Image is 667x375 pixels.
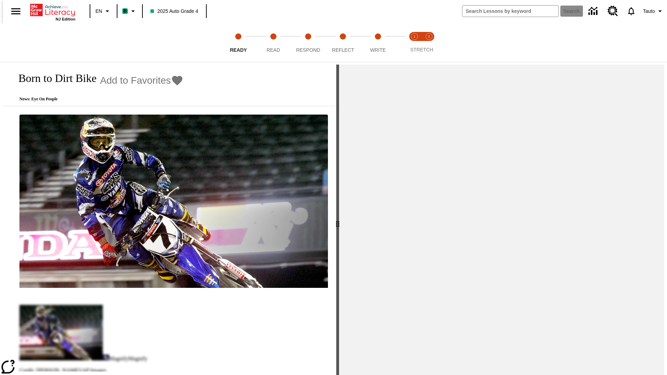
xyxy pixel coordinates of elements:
[584,2,603,21] a: Data Center
[11,97,183,102] p: News: Eye On People
[100,74,183,86] button: Add to Favorites - Born to Dirt Bike
[413,35,415,38] text: 1
[339,65,664,375] div: activity
[230,47,247,53] span: Ready
[622,2,640,20] a: Notifications
[419,24,439,62] button: Stretch Respond step 2 of 2
[96,8,102,15] span: EN
[332,47,354,53] span: Reflect
[358,24,398,62] button: Write step 5 of 5
[410,47,433,52] span: STRETCH
[404,24,425,62] button: Stretch Read step 1 of 2
[120,5,140,17] button: Boost Class color is mint green. Change class color
[56,17,75,21] span: NJ Edition
[428,35,430,38] text: 2
[253,24,293,62] button: Read step 2 of 5
[218,24,258,62] button: Ready step 1 of 5
[323,24,363,62] button: Reflect step 4 of 5
[462,6,558,17] input: search field
[3,65,336,372] div: reading
[640,5,667,17] button: Profile/Settings
[643,8,655,15] span: Tauto
[30,2,75,21] div: Home
[370,47,386,53] span: Write
[288,24,328,62] button: Respond step 3 of 5
[92,5,115,17] button: Language: EN, Select a language
[11,72,97,85] h1: Born to Dirt Bike
[603,2,622,20] a: Resource Center, Will open in new tab
[150,8,198,15] span: 2025 Auto Grade 4
[336,65,339,375] div: Press Enter or Spacebar and then press right and left arrow keys to move the slider
[19,115,328,288] img: Motocross racer James Stewart flies through the air on his dirt bike.
[100,75,171,86] span: Add to Favorites
[6,1,26,22] button: Open side menu
[296,47,320,53] span: Respond
[266,47,280,53] span: Read
[123,7,127,15] span: B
